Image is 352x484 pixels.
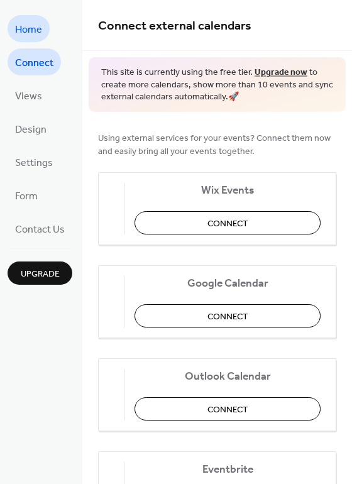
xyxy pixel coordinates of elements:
[207,403,248,416] span: Connect
[15,87,42,106] span: Views
[135,184,321,197] span: Wix Events
[15,220,65,239] span: Contact Us
[207,217,248,230] span: Connect
[135,463,321,476] span: Eventbrite
[255,64,307,81] a: Upgrade now
[98,131,336,158] span: Using external services for your events? Connect them now and easily bring all your events together.
[8,15,50,42] a: Home
[8,115,54,142] a: Design
[8,182,45,209] a: Form
[207,310,248,323] span: Connect
[98,14,251,38] span: Connect external calendars
[15,153,53,173] span: Settings
[8,82,50,109] a: Views
[8,215,72,242] a: Contact Us
[135,370,321,383] span: Outlook Calendar
[15,120,47,140] span: Design
[8,148,60,175] a: Settings
[15,20,42,40] span: Home
[15,53,53,73] span: Connect
[21,268,60,281] span: Upgrade
[135,304,321,327] button: Connect
[8,48,61,75] a: Connect
[135,397,321,421] button: Connect
[135,277,321,290] span: Google Calendar
[135,211,321,234] button: Connect
[15,187,38,206] span: Form
[8,261,72,285] button: Upgrade
[101,67,333,104] span: This site is currently using the free tier. to create more calendars, show more than 10 events an...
